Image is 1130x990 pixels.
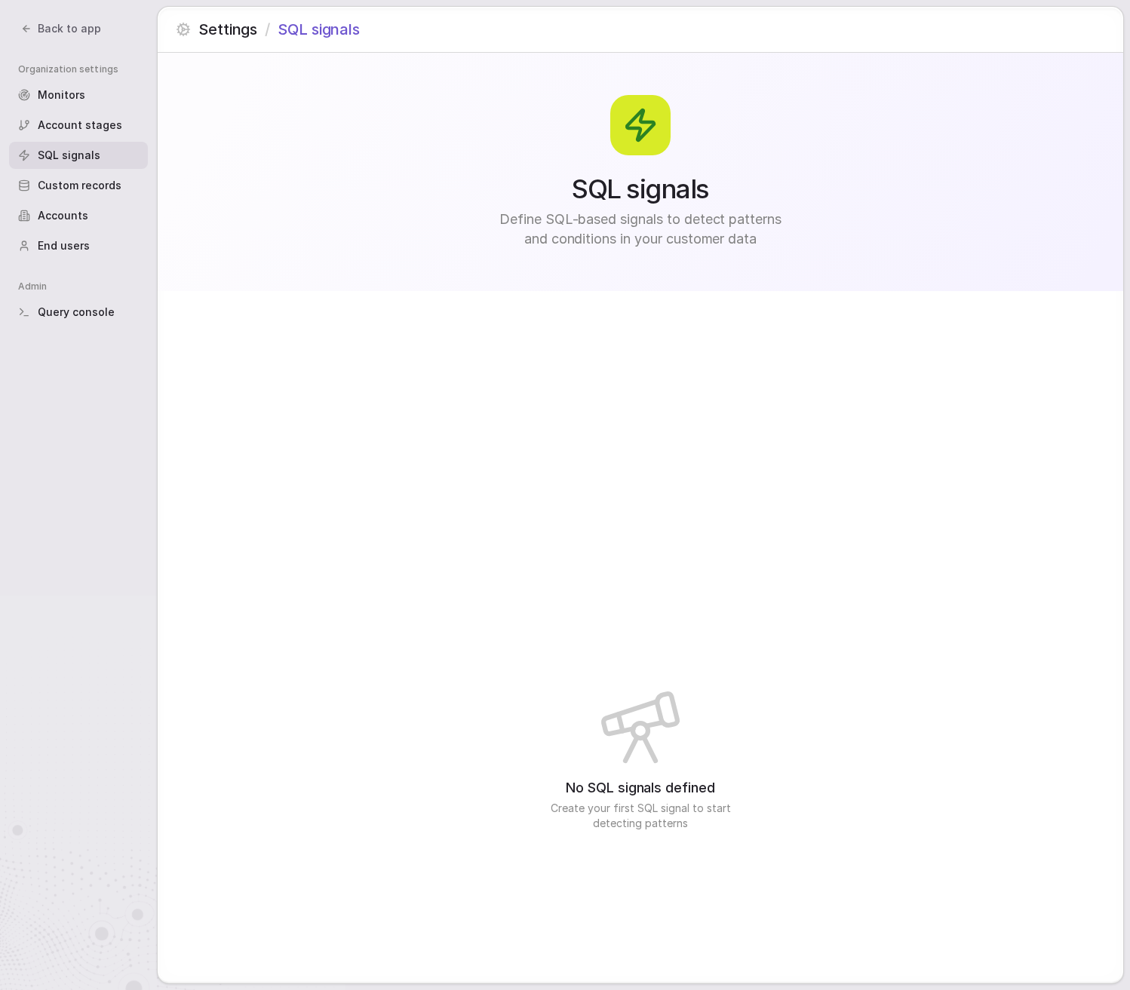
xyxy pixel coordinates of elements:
[9,232,148,259] a: End users
[9,172,148,199] a: Custom records
[38,21,101,36] span: Back to app
[38,148,100,163] span: SQL signals
[38,178,121,193] span: Custom records
[572,173,709,204] span: SQL signals
[38,238,90,253] span: End users
[9,112,148,139] a: Account stages
[38,118,122,133] span: Account stages
[12,18,110,39] button: Back to app
[9,202,148,229] a: Accounts
[265,19,270,40] span: /
[198,19,257,40] span: Settings
[38,305,115,320] span: Query console
[566,778,715,798] span: No SQL signals defined
[9,299,148,326] a: Query console
[278,19,360,40] span: SQL signals
[9,142,148,169] a: SQL signals
[38,87,85,103] span: Monitors
[544,801,737,831] span: Create your first SQL signal to start detecting patterns
[18,63,148,75] span: Organization settings
[9,81,148,109] a: Monitors
[38,208,88,223] span: Accounts
[490,210,791,249] span: Define SQL-based signals to detect patterns and conditions in your customer data
[18,280,148,293] span: Admin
